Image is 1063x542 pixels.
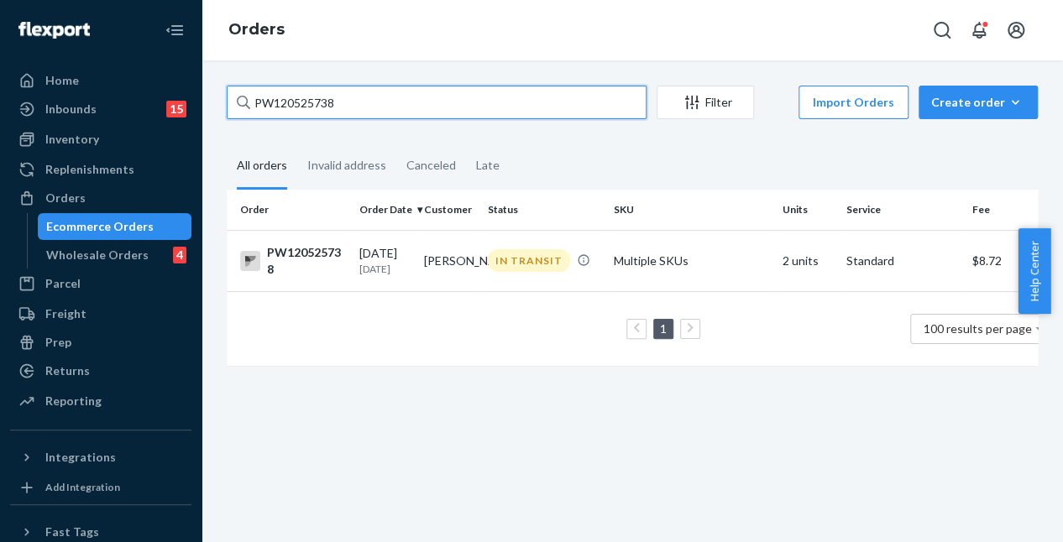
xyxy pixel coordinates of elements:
[45,305,86,322] div: Freight
[799,86,909,119] button: Import Orders
[45,131,99,148] div: Inventory
[10,96,191,122] a: Inbounds15
[10,185,191,211] a: Orders
[227,86,647,119] input: Search orders
[46,218,154,235] div: Ecommerce Orders
[215,6,298,55] ol: breadcrumbs
[10,357,191,384] a: Returns
[607,190,775,230] th: SKU
[45,524,99,540] div: Fast Tags
[45,449,116,466] div: Integrations
[307,143,386,187] div: Invalid address
[775,190,840,230] th: Units
[38,242,192,268] a: Wholesale Orders4
[45,161,134,178] div: Replenishments
[45,393,102,409] div: Reporting
[476,143,500,187] div: Late
[46,247,149,263] div: Wholesale Orders
[359,245,411,276] div: [DATE]
[228,20,285,39] a: Orders
[931,94,1025,111] div: Create order
[919,86,1038,119] button: Create order
[173,247,186,263] div: 4
[10,444,191,471] button: Integrations
[488,249,570,272] div: IN TRANSIT
[10,388,191,414] a: Reporting
[10,67,191,94] a: Home
[18,22,90,39] img: Flexport logo
[925,13,959,47] button: Open Search Box
[158,13,191,47] button: Close Navigation
[45,275,81,292] div: Parcel
[775,230,840,291] td: 2 units
[45,101,97,117] div: Inbounds
[353,190,417,230] th: Order Date
[1018,228,1050,314] button: Help Center
[10,300,191,327] a: Freight
[840,190,966,230] th: Service
[38,213,192,240] a: Ecommerce Orders
[237,143,287,190] div: All orders
[424,202,475,216] div: Customer
[45,480,120,494] div: Add Integration
[999,13,1033,47] button: Open account menu
[10,126,191,153] a: Inventory
[45,362,90,379] div: Returns
[10,477,191,498] a: Add Integration
[657,94,753,111] div: Filter
[406,143,456,187] div: Canceled
[846,253,959,269] p: Standard
[962,13,996,47] button: Open notifications
[607,230,775,291] td: Multiple SKUs
[45,190,86,206] div: Orders
[227,190,353,230] th: Order
[924,321,1032,336] span: 100 results per page
[359,262,411,276] p: [DATE]
[10,270,191,297] a: Parcel
[481,190,607,230] th: Status
[417,230,482,291] td: [PERSON_NAME]
[657,86,754,119] button: Filter
[10,329,191,356] a: Prep
[10,156,191,183] a: Replenishments
[166,101,186,117] div: 15
[45,72,79,89] div: Home
[240,244,346,278] div: PW120525738
[657,321,670,336] a: Page 1 is your current page
[45,334,71,351] div: Prep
